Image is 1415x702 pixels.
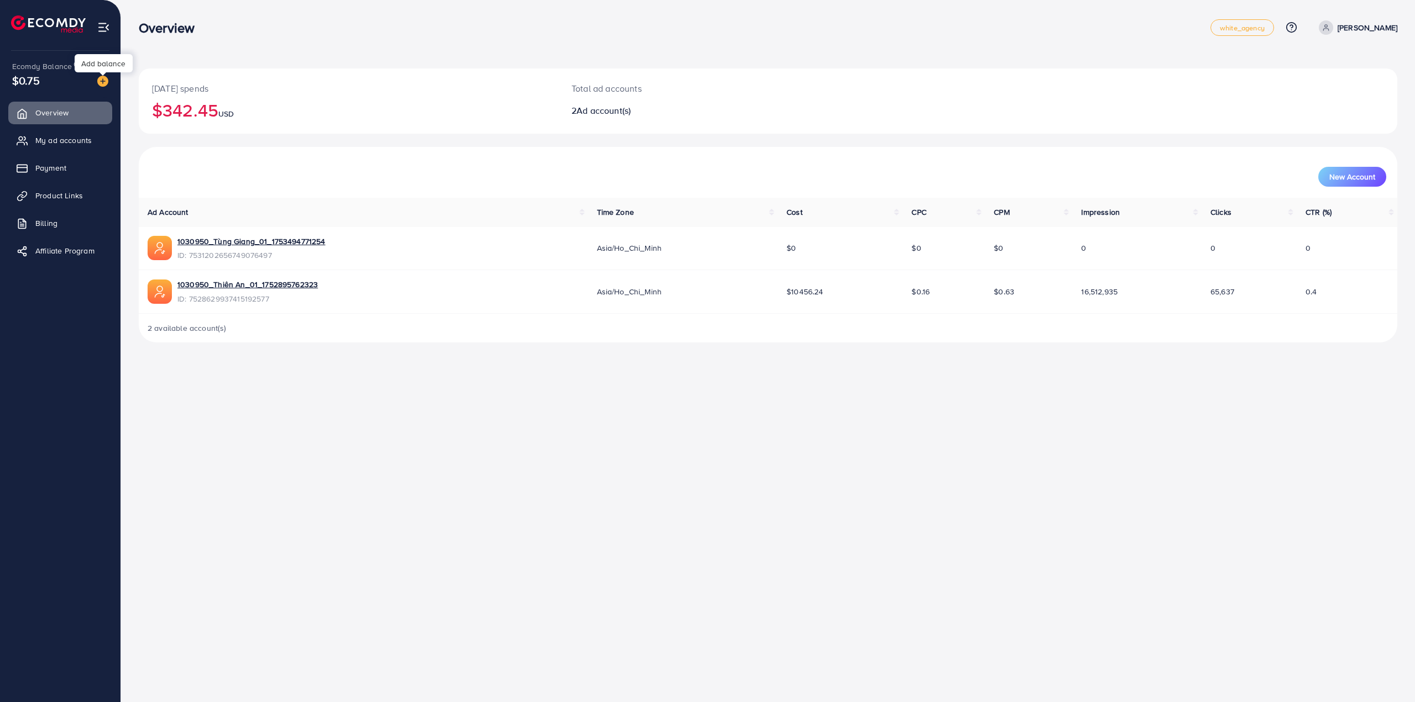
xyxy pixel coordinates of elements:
[35,162,66,173] span: Payment
[911,286,930,297] span: $0.16
[177,236,326,247] a: 1030950_Tùng Giang_01_1753494771254
[1329,173,1375,181] span: New Account
[152,82,545,95] p: [DATE] spends
[177,250,326,261] span: ID: 7531202656749076497
[177,279,318,290] a: 1030950_Thiên An_01_1752895762323
[597,207,634,218] span: Time Zone
[994,207,1009,218] span: CPM
[8,157,112,179] a: Payment
[1306,242,1311,254] span: 0
[152,99,545,120] h2: $342.45
[597,242,662,254] span: Asia/Ho_Chi_Minh
[597,286,662,297] span: Asia/Ho_Chi_Minh
[1081,242,1086,254] span: 0
[8,102,112,124] a: Overview
[1081,286,1118,297] span: 16,512,935
[97,21,110,34] img: menu
[35,135,92,146] span: My ad accounts
[148,236,172,260] img: ic-ads-acc.e4c84228.svg
[1210,19,1274,36] a: white_agency
[1314,20,1397,35] a: [PERSON_NAME]
[148,323,227,334] span: 2 available account(s)
[12,61,72,72] span: Ecomdy Balance
[218,108,234,119] span: USD
[148,207,188,218] span: Ad Account
[8,212,112,234] a: Billing
[1220,24,1265,31] span: white_agency
[577,104,631,117] span: Ad account(s)
[1318,167,1386,187] button: New Account
[787,242,796,254] span: $0
[177,293,318,304] span: ID: 7528629937415192577
[1210,286,1234,297] span: 65,637
[11,15,86,33] img: logo
[911,207,926,218] span: CPC
[75,54,133,72] div: Add balance
[1338,21,1397,34] p: [PERSON_NAME]
[1306,207,1332,218] span: CTR (%)
[572,82,860,95] p: Total ad accounts
[139,20,203,36] h3: Overview
[8,184,112,207] a: Product Links
[8,240,112,262] a: Affiliate Program
[97,76,108,87] img: image
[1210,207,1231,218] span: Clicks
[35,190,83,201] span: Product Links
[148,279,172,304] img: ic-ads-acc.e4c84228.svg
[35,218,57,229] span: Billing
[1306,286,1317,297] span: 0.4
[994,242,1003,254] span: $0
[911,242,921,254] span: $0
[8,129,112,151] a: My ad accounts
[35,245,95,256] span: Affiliate Program
[35,107,69,118] span: Overview
[1210,242,1215,254] span: 0
[787,207,803,218] span: Cost
[1368,652,1407,694] iframe: Chat
[12,72,40,88] span: $0.75
[787,286,823,297] span: $10456.24
[572,105,860,116] h2: 2
[994,286,1014,297] span: $0.63
[1081,207,1120,218] span: Impression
